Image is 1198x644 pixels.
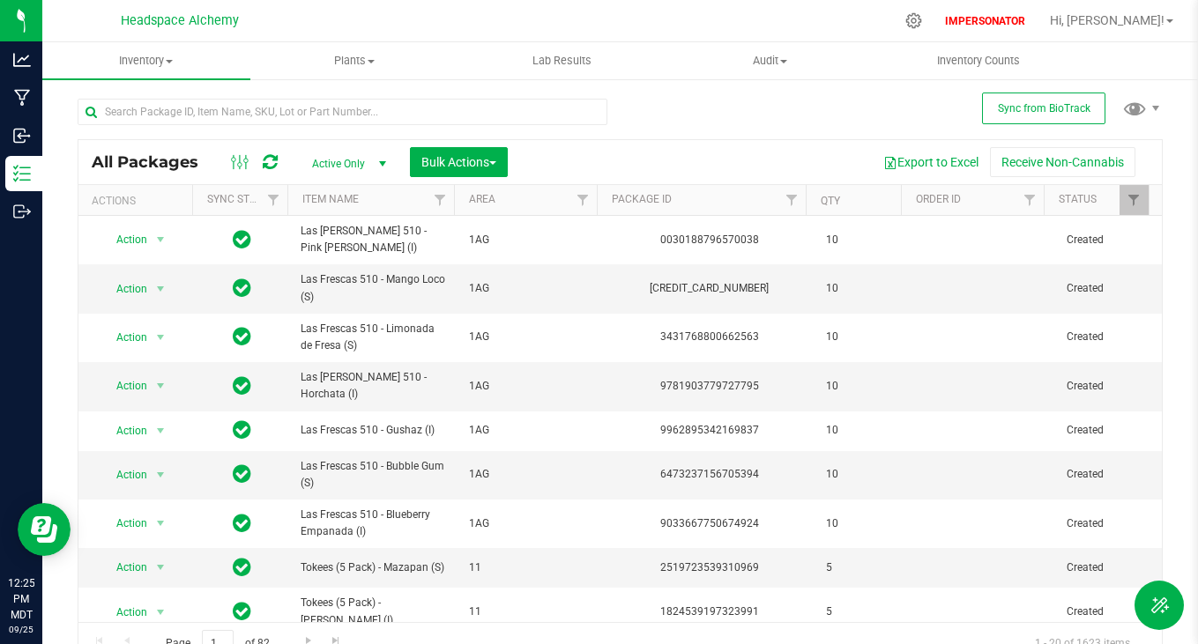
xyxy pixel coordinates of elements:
span: Action [101,374,149,398]
span: In Sync [233,227,251,252]
span: 1AG [469,466,592,483]
span: select [149,511,171,536]
a: Order Id [916,193,961,205]
span: Plants [251,53,458,69]
span: Action [101,418,149,443]
span: In Sync [233,324,251,349]
p: 12:25 PM MDT [8,575,34,623]
a: Audit [666,42,874,79]
iframe: Resource center [18,503,71,556]
a: Package ID [612,193,672,205]
span: Las Frescas 510 - Gushaz (I) [301,422,448,439]
span: Headspace Alchemy [121,13,239,28]
span: Sync from BioTrack [998,102,1090,115]
span: Created [1067,603,1151,620]
a: Area [469,193,495,205]
span: In Sync [233,276,251,300]
span: Las [PERSON_NAME] 510 - Pink [PERSON_NAME] (I) [301,223,448,256]
div: [CREDIT_CARD_NUMBER] [600,280,817,297]
div: Manage settings [903,12,925,29]
a: Status [1059,193,1097,205]
span: 10 [826,329,901,345]
span: Tokees (5 Pack) - [PERSON_NAME] (I) [301,595,448,628]
div: 9962895342169837 [600,422,817,439]
span: select [149,227,171,252]
span: select [149,555,171,580]
span: Action [101,511,149,536]
span: In Sync [233,555,251,580]
p: IMPERSONATOR [938,13,1032,29]
a: Filter [425,185,454,215]
span: 5 [826,559,901,576]
a: Inventory [42,42,250,79]
p: 09/25 [8,623,34,636]
span: 11 [469,559,592,576]
span: 1AG [469,422,592,439]
span: Audit [667,53,874,69]
span: Created [1067,422,1151,439]
a: Qty [821,195,840,207]
span: select [149,325,171,350]
button: Toggle Menu [1135,581,1184,630]
span: Hi, [PERSON_NAME]! [1050,13,1165,27]
span: Action [101,555,149,580]
span: 1AG [469,329,592,345]
span: Inventory [42,53,250,69]
a: Filter [258,185,287,215]
span: select [149,418,171,443]
span: 10 [826,378,901,395]
div: Actions [92,195,186,207]
span: Las [PERSON_NAME] 510 - Horchata (I) [301,369,448,403]
span: Created [1067,280,1151,297]
span: 5 [826,603,901,620]
span: 10 [826,515,901,532]
a: Item Name [302,193,359,205]
inline-svg: Inventory [13,165,31,182]
span: Created [1067,378,1151,395]
span: select [149,374,171,398]
span: In Sync [233,511,251,536]
div: 6473237156705394 [600,466,817,483]
button: Export to Excel [872,147,990,177]
inline-svg: Analytics [13,51,31,69]
span: Action [101,227,149,252]
a: Filter [568,185,597,215]
a: Filter [1120,185,1149,215]
span: Created [1067,515,1151,532]
a: Filter [1015,185,1044,215]
span: Created [1067,232,1151,248]
span: Action [101,600,149,625]
span: All Packages [92,152,216,172]
span: Created [1067,329,1151,345]
span: 11 [469,603,592,620]
div: 9033667750674924 [600,515,817,532]
span: Created [1067,559,1151,576]
inline-svg: Outbound [13,203,31,220]
a: Lab Results [458,42,666,79]
span: Inventory Counts [913,53,1044,69]
div: 0030188796570038 [600,232,817,248]
a: Inventory Counts [874,42,1083,79]
button: Receive Non-Cannabis [990,147,1135,177]
span: Action [101,463,149,487]
input: Search Package ID, Item Name, SKU, Lot or Part Number... [78,99,607,125]
span: 10 [826,232,901,248]
span: 1AG [469,232,592,248]
span: 1AG [469,515,592,532]
inline-svg: Inbound [13,127,31,144]
span: 1AG [469,280,592,297]
span: Tokees (5 Pack) - Mazapan (S) [301,559,448,576]
a: Sync Status [207,193,275,205]
a: Filter [777,185,806,215]
span: select [149,600,171,625]
span: Las Frescas 510 - Bubble Gum (S) [301,458,448,492]
span: Lab Results [509,53,615,69]
span: select [149,277,171,301]
span: Las Frescas 510 - Blueberry Empanada (I) [301,507,448,540]
span: Bulk Actions [421,155,496,169]
span: 10 [826,466,901,483]
span: Action [101,325,149,350]
span: 10 [826,280,901,297]
span: In Sync [233,418,251,442]
span: Action [101,277,149,301]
